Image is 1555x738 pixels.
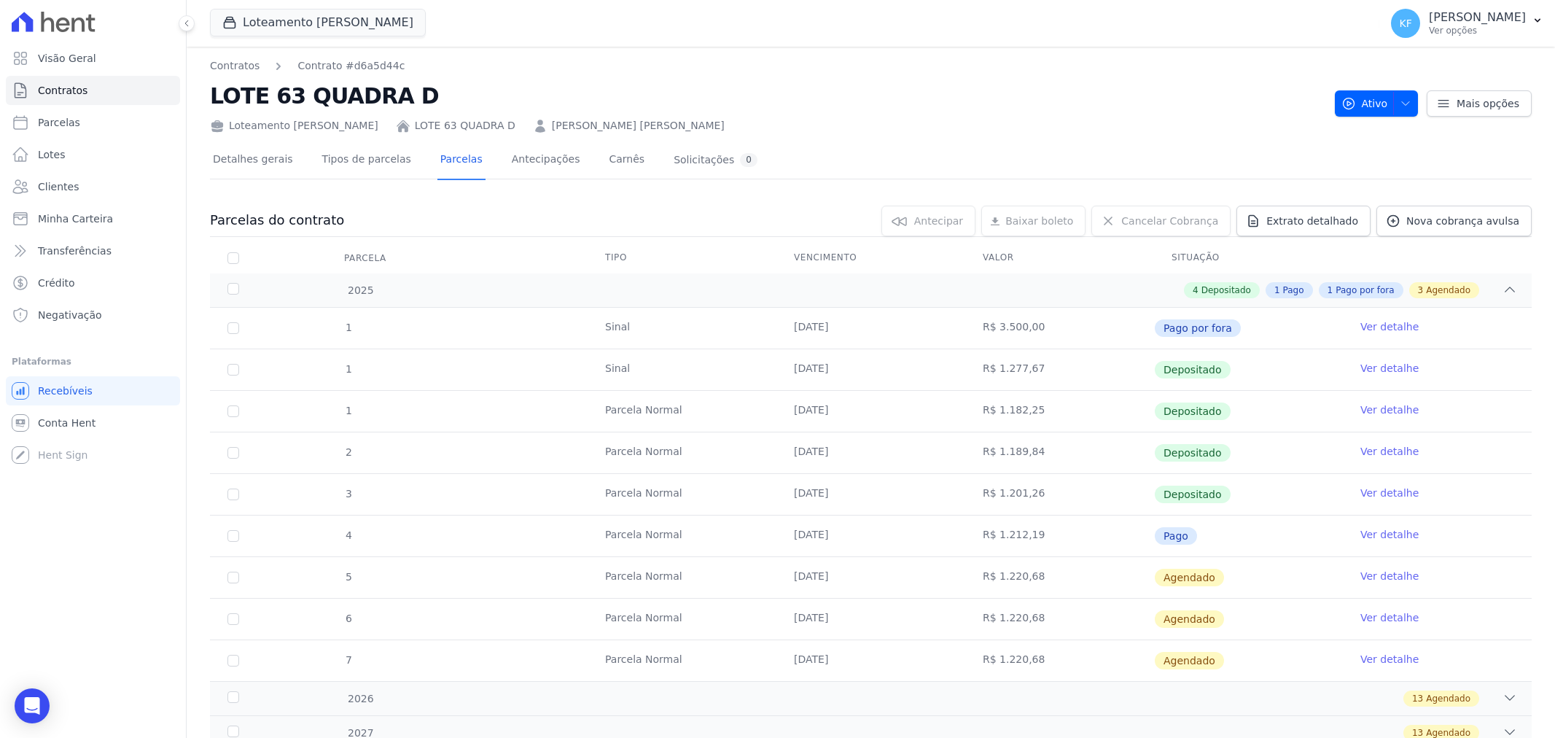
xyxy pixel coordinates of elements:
[552,118,725,133] a: [PERSON_NAME] [PERSON_NAME]
[344,446,352,458] span: 2
[1266,214,1358,228] span: Extrato detalhado
[6,44,180,73] a: Visão Geral
[588,557,776,598] td: Parcela Normal
[1360,444,1419,459] a: Ver detalhe
[38,211,113,226] span: Minha Carteira
[965,349,1154,390] td: R$ 1.277,67
[588,640,776,681] td: Parcela Normal
[776,432,965,473] td: [DATE]
[588,474,776,515] td: Parcela Normal
[1155,319,1241,337] span: Pago por fora
[38,244,112,258] span: Transferências
[776,243,965,273] th: Vencimento
[12,353,174,370] div: Plataformas
[965,432,1154,473] td: R$ 1.189,84
[1427,90,1532,117] a: Mais opções
[210,118,378,133] div: Loteamento [PERSON_NAME]
[1360,527,1419,542] a: Ver detalhe
[588,391,776,432] td: Parcela Normal
[965,640,1154,681] td: R$ 1.220,68
[1429,10,1526,25] p: [PERSON_NAME]
[1376,206,1532,236] a: Nova cobrança avulsa
[38,384,93,398] span: Recebíveis
[210,58,1323,74] nav: Breadcrumb
[210,58,260,74] a: Contratos
[1341,90,1388,117] span: Ativo
[1283,284,1304,297] span: Pago
[674,153,757,167] div: Solicitações
[227,655,239,667] input: default
[344,405,352,416] span: 1
[344,322,352,333] span: 1
[1155,486,1231,503] span: Depositado
[6,76,180,105] a: Contratos
[1155,569,1224,586] span: Agendado
[344,488,352,500] span: 3
[210,141,296,180] a: Detalhes gerais
[227,572,239,583] input: default
[38,416,96,430] span: Conta Hent
[344,571,352,583] span: 5
[1360,610,1419,625] a: Ver detalhe
[1360,361,1419,376] a: Ver detalhe
[776,308,965,349] td: [DATE]
[776,599,965,640] td: [DATE]
[415,118,515,133] a: LOTE 63 QUADRA D
[1406,214,1519,228] span: Nova cobrança avulsa
[15,688,50,723] div: Open Intercom Messenger
[588,599,776,640] td: Parcela Normal
[1412,692,1423,705] span: 13
[344,654,352,666] span: 7
[671,141,760,180] a: Solicitações0
[1429,25,1526,36] p: Ver opções
[965,243,1154,273] th: Valor
[38,51,96,66] span: Visão Geral
[297,58,405,74] a: Contrato #d6a5d44c
[1274,284,1280,297] span: 1
[1155,403,1231,420] span: Depositado
[965,516,1154,556] td: R$ 1.212,19
[588,243,776,273] th: Tipo
[588,308,776,349] td: Sinal
[776,640,965,681] td: [DATE]
[1426,692,1470,705] span: Agendado
[38,276,75,290] span: Crédito
[1155,610,1224,628] span: Agendado
[327,244,404,273] div: Parcela
[776,557,965,598] td: [DATE]
[344,529,352,541] span: 4
[965,557,1154,598] td: R$ 1.220,68
[38,308,102,322] span: Negativação
[6,268,180,298] a: Crédito
[1360,486,1419,500] a: Ver detalhe
[38,83,87,98] span: Contratos
[965,474,1154,515] td: R$ 1.201,26
[1328,284,1333,297] span: 1
[347,691,374,707] span: 2026
[319,141,414,180] a: Tipos de parcelas
[227,405,239,417] input: Só é possível selecionar pagamentos em aberto
[6,204,180,233] a: Minha Carteira
[1360,403,1419,417] a: Ver detalhe
[6,408,180,438] a: Conta Hent
[6,236,180,265] a: Transferências
[1335,90,1419,117] button: Ativo
[740,153,757,167] div: 0
[6,376,180,405] a: Recebíveis
[1360,569,1419,583] a: Ver detalhe
[437,141,486,180] a: Parcelas
[210,58,405,74] nav: Breadcrumb
[1457,96,1519,111] span: Mais opções
[588,349,776,390] td: Sinal
[1155,527,1197,545] span: Pago
[210,79,1323,112] h2: LOTE 63 QUADRA D
[1193,284,1199,297] span: 4
[606,141,647,180] a: Carnês
[347,283,374,298] span: 2025
[965,391,1154,432] td: R$ 1.182,25
[227,530,239,542] input: Só é possível selecionar pagamentos em aberto
[6,172,180,201] a: Clientes
[227,447,239,459] input: Só é possível selecionar pagamentos em aberto
[1426,284,1470,297] span: Agendado
[1360,652,1419,667] a: Ver detalhe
